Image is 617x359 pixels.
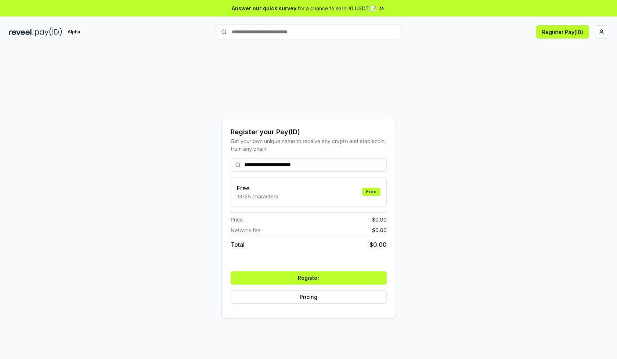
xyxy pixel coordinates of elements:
button: Register Pay(ID) [536,25,589,39]
span: $ 0.00 [372,216,387,223]
button: Register [231,271,387,285]
h3: Free [237,184,278,193]
button: Pricing [231,290,387,304]
img: pay_id [35,28,62,37]
span: $ 0.00 [372,226,387,234]
span: Total [231,240,245,249]
div: Alpha [64,28,84,37]
div: Get your own unique name to receive any crypto and stablecoin, from any chain [231,137,387,153]
img: reveel_dark [9,28,33,37]
span: Network fee [231,226,260,234]
span: Price [231,216,243,223]
span: $ 0.00 [369,240,387,249]
span: for a chance to earn 10 USDT 📝 [298,4,376,12]
span: Answer our quick survey [232,4,296,12]
div: Register your Pay(ID) [231,127,387,137]
p: 13-25 characters [237,193,278,200]
div: Free [362,188,380,196]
